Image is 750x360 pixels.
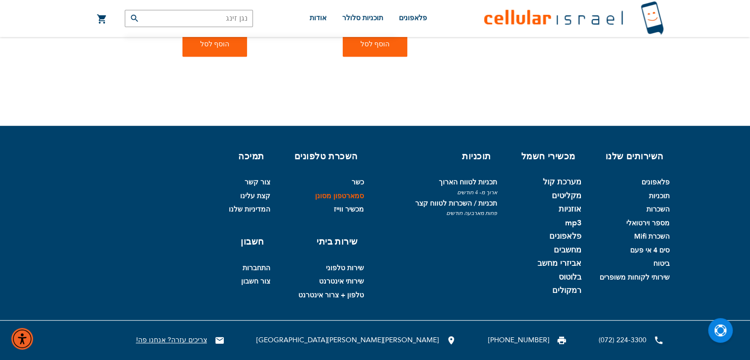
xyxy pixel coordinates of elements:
a: צור קשר [245,178,270,187]
a: מערכת קול [543,178,581,187]
h6: תוכניות [378,150,491,163]
h6: השכרת טלפונים [284,150,358,163]
button: הוסף לסל [182,32,248,57]
li: [GEOGRAPHIC_DATA][PERSON_NAME][PERSON_NAME] [256,335,456,345]
a: רמקולים [552,286,581,295]
a: מחשבים [554,246,581,255]
button: הוסף לסל [343,32,408,57]
a: שירותי אינטרנט [319,277,364,286]
a: התחברות [243,263,270,273]
a: !צריכים עזרה? אנחנו פה [136,335,207,345]
a: תכניות / השכרות לטווח קצר [415,199,497,208]
h6: השירותים שלנו [595,150,664,163]
a: בלוטוס [559,273,581,282]
a: שירותי לקוחות משופרים [600,273,670,282]
img: לוגו סלולר ישראל [484,1,664,36]
h6: תמיכה [235,150,264,163]
a: סמארטפון מסונן [315,191,364,201]
a: שירות טלפוני [326,263,364,273]
a: פלאפונים [549,232,581,241]
a: אוזניות [559,205,581,214]
a: אביזרי מחשב [537,259,581,268]
a: mp3 [565,218,581,228]
a: מכשיר ווייז [334,205,364,214]
span: ארוך מ- 4 חודשים [372,189,497,196]
a: מקליטים [552,191,581,201]
a: פלאפונים [642,178,670,187]
a: תכניות לטווח הארוך [439,178,497,187]
a: השכרת Mifi [634,232,670,241]
span: הוסף לסל [360,40,390,48]
input: חפש [125,10,253,27]
a: צור חשבון [241,277,270,286]
a: מספר וירטואלי [626,218,670,228]
span: תוכניות סלולר [342,14,383,22]
span: פחות מארבעה חודשים [372,210,497,217]
a: תוכניות [649,191,670,201]
a: השכרות [646,205,670,214]
a: כשר [352,178,364,187]
span: אודות [310,14,326,22]
a: (072) 224-3300 [599,335,646,345]
span: פלאפונים [399,14,427,22]
a: סים 4 אי פעם [630,246,670,255]
a: [PHONE_NUMBER] [488,335,549,345]
a: המדיניות שלנו [229,205,270,214]
h6: שירות ביתי [284,236,358,249]
h6: מכשירי חשמל [511,150,575,163]
a: טלפון + צרור אינטרנט [298,290,364,300]
a: קצת עלינו [240,191,270,201]
div: תפריט נגישות [11,328,33,350]
h6: חשבון [235,236,264,249]
span: הוסף לסל [200,40,230,48]
a: ביטוח [653,259,670,268]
